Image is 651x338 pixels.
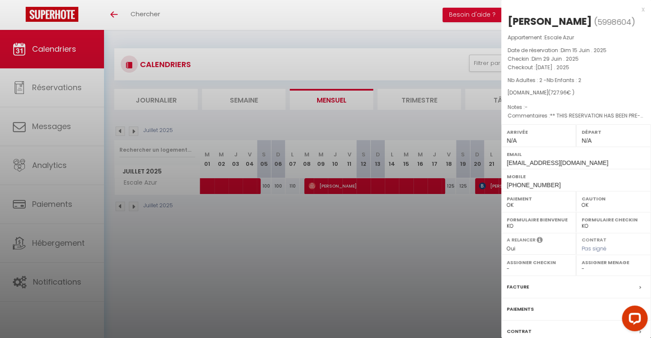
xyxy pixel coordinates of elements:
[507,258,571,267] label: Assigner Checkin
[508,76,581,84] span: Nb Adultes : 2 -
[501,4,645,15] div: x
[582,258,645,267] label: Assigner Menage
[507,128,571,136] label: Arrivée
[507,327,532,336] label: Contrat
[508,112,645,120] p: Commentaires :
[508,46,645,55] p: Date de réservation :
[508,63,645,72] p: Checkout :
[615,302,651,338] iframe: LiveChat chat widget
[508,33,645,42] p: Appartement :
[507,159,608,166] span: [EMAIL_ADDRESS][DOMAIN_NAME]
[532,55,579,62] span: Dim 29 Juin . 2025
[582,215,645,224] label: Formulaire Checkin
[594,16,635,28] span: ( )
[547,76,581,84] span: Nb Enfants : 2
[597,17,631,27] span: 5998604
[582,194,645,203] label: Caution
[507,182,561,188] span: [PHONE_NUMBER]
[561,47,606,54] span: Dim 15 Juin . 2025
[535,64,569,71] span: [DATE] . 2025
[507,150,645,159] label: Email
[507,137,517,144] span: N/A
[507,305,534,314] label: Paiements
[507,172,645,181] label: Mobile
[582,137,592,144] span: N/A
[507,236,535,244] label: A relancer
[508,55,645,63] p: Checkin :
[507,282,529,291] label: Facture
[582,245,606,252] span: Pas signé
[537,236,543,246] i: Sélectionner OUI si vous souhaiter envoyer les séquences de messages post-checkout
[548,89,574,96] span: ( € )
[507,194,571,203] label: Paiement
[544,34,574,41] span: Escale Azur
[507,215,571,224] label: Formulaire Bienvenue
[508,103,645,112] p: Notes :
[582,236,606,242] label: Contrat
[582,128,645,136] label: Départ
[508,15,592,28] div: [PERSON_NAME]
[550,89,567,96] span: 727.96
[508,89,645,97] div: [DOMAIN_NAME]
[525,103,528,111] span: -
